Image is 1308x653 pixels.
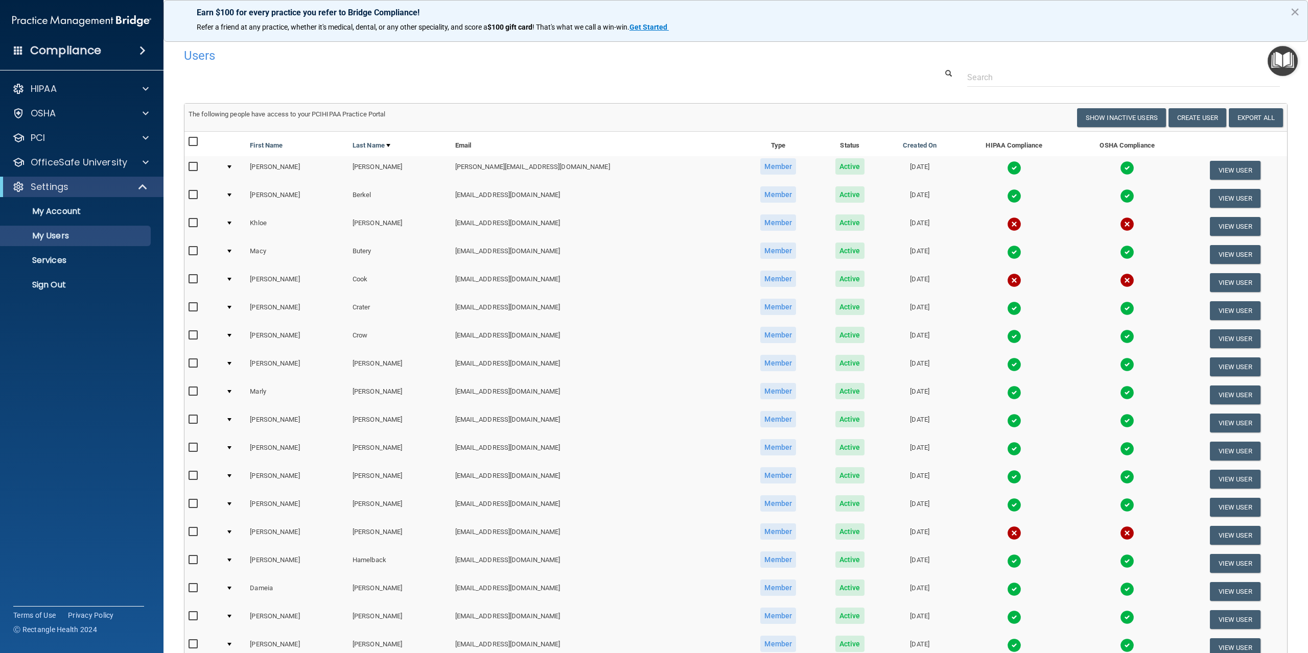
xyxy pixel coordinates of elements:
[1007,414,1021,428] img: tick.e7d51cea.svg
[1007,526,1021,540] img: cross.ca9f0e7f.svg
[348,353,451,381] td: [PERSON_NAME]
[1007,161,1021,175] img: tick.e7d51cea.svg
[760,495,796,512] span: Member
[1120,245,1134,259] img: tick.e7d51cea.svg
[1007,189,1021,203] img: tick.e7d51cea.svg
[883,409,957,437] td: [DATE]
[760,551,796,568] span: Member
[31,181,68,193] p: Settings
[883,521,957,549] td: [DATE]
[451,493,740,521] td: [EMAIL_ADDRESS][DOMAIN_NAME]
[246,325,348,353] td: [PERSON_NAME]
[348,156,451,184] td: [PERSON_NAME]
[246,606,348,634] td: [PERSON_NAME]
[348,381,451,409] td: [PERSON_NAME]
[1120,582,1134,596] img: tick.e7d51cea.svg
[1120,554,1134,568] img: tick.e7d51cea.svg
[760,271,796,287] span: Member
[1007,329,1021,344] img: tick.e7d51cea.svg
[246,240,348,269] td: Macy
[629,23,669,31] a: Get Started
[348,240,451,269] td: Butery
[760,523,796,540] span: Member
[13,624,97,635] span: Ⓒ Rectangle Health 2024
[197,23,487,31] span: Refer a friend at any practice, whether it's medical, dental, or any other speciality, and score a
[31,156,127,168] p: OfficeSafe University
[835,579,865,596] span: Active
[1007,385,1021,400] img: tick.e7d51cea.svg
[1120,526,1134,540] img: cross.ca9f0e7f.svg
[1210,245,1260,264] button: View User
[835,243,865,259] span: Active
[835,636,865,652] span: Active
[451,156,740,184] td: [PERSON_NAME][EMAIL_ADDRESS][DOMAIN_NAME]
[835,327,865,343] span: Active
[760,214,796,231] span: Member
[883,184,957,212] td: [DATE]
[883,297,957,325] td: [DATE]
[883,381,957,409] td: [DATE]
[1210,582,1260,601] button: View User
[1007,638,1021,652] img: tick.e7d51cea.svg
[348,325,451,353] td: Crow
[246,577,348,606] td: Dameia
[883,353,957,381] td: [DATE]
[7,206,146,216] p: My Account
[12,132,149,144] a: PCI
[883,549,957,577] td: [DATE]
[348,465,451,493] td: [PERSON_NAME]
[835,551,865,568] span: Active
[1169,108,1226,127] button: Create User
[1120,498,1134,512] img: tick.e7d51cea.svg
[451,325,740,353] td: [EMAIL_ADDRESS][DOMAIN_NAME]
[883,156,957,184] td: [DATE]
[451,353,740,381] td: [EMAIL_ADDRESS][DOMAIN_NAME]
[739,132,817,156] th: Type
[1007,217,1021,231] img: cross.ca9f0e7f.svg
[835,411,865,427] span: Active
[1210,470,1260,489] button: View User
[7,231,146,241] p: My Users
[760,608,796,624] span: Member
[7,280,146,290] p: Sign Out
[12,83,149,95] a: HIPAA
[246,269,348,297] td: [PERSON_NAME]
[1120,357,1134,372] img: tick.e7d51cea.svg
[760,158,796,175] span: Member
[348,577,451,606] td: [PERSON_NAME]
[883,240,957,269] td: [DATE]
[1229,108,1283,127] a: Export All
[451,549,740,577] td: [EMAIL_ADDRESS][DOMAIN_NAME]
[760,327,796,343] span: Member
[835,158,865,175] span: Active
[967,68,1280,87] input: Search
[1210,273,1260,292] button: View User
[1120,470,1134,484] img: tick.e7d51cea.svg
[1120,610,1134,624] img: tick.e7d51cea.svg
[1210,161,1260,180] button: View User
[451,240,740,269] td: [EMAIL_ADDRESS][DOMAIN_NAME]
[246,212,348,240] td: Khloe
[451,212,740,240] td: [EMAIL_ADDRESS][DOMAIN_NAME]
[451,521,740,549] td: [EMAIL_ADDRESS][DOMAIN_NAME]
[760,439,796,455] span: Member
[883,325,957,353] td: [DATE]
[13,610,56,620] a: Terms of Use
[353,139,390,152] a: Last Name
[883,269,957,297] td: [DATE]
[957,132,1071,156] th: HIPAA Compliance
[1120,329,1134,344] img: tick.e7d51cea.svg
[760,383,796,399] span: Member
[629,23,667,31] strong: Get Started
[1210,385,1260,404] button: View User
[1007,273,1021,287] img: cross.ca9f0e7f.svg
[835,467,865,483] span: Active
[1268,46,1298,76] button: Open Resource Center
[532,23,629,31] span: ! That's what we call a win-win.
[12,11,151,31] img: PMB logo
[451,465,740,493] td: [EMAIL_ADDRESS][DOMAIN_NAME]
[1120,385,1134,400] img: tick.e7d51cea.svg
[246,297,348,325] td: [PERSON_NAME]
[835,299,865,315] span: Active
[1210,217,1260,236] button: View User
